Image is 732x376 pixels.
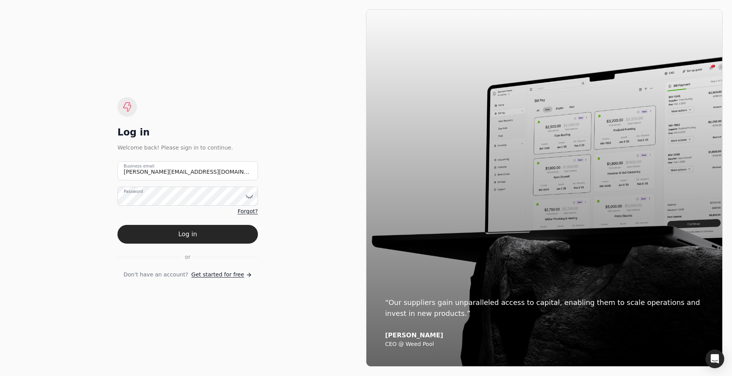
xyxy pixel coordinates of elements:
[191,271,244,279] span: Get started for free
[117,225,258,244] button: Log in
[124,163,155,169] label: Business email
[185,253,190,261] span: or
[385,341,704,348] div: CEO @ Weed Pool
[238,207,258,216] a: Forgot?
[705,349,724,368] div: Open Intercom Messenger
[385,297,704,319] div: “Our suppliers gain unparalleled access to capital, enabling them to scale operations and invest ...
[385,331,704,339] div: [PERSON_NAME]
[124,189,143,195] label: Password
[117,143,258,152] div: Welcome back! Please sign in to continue.
[117,126,258,139] div: Log in
[191,271,252,279] a: Get started for free
[123,271,188,279] span: Don't have an account?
